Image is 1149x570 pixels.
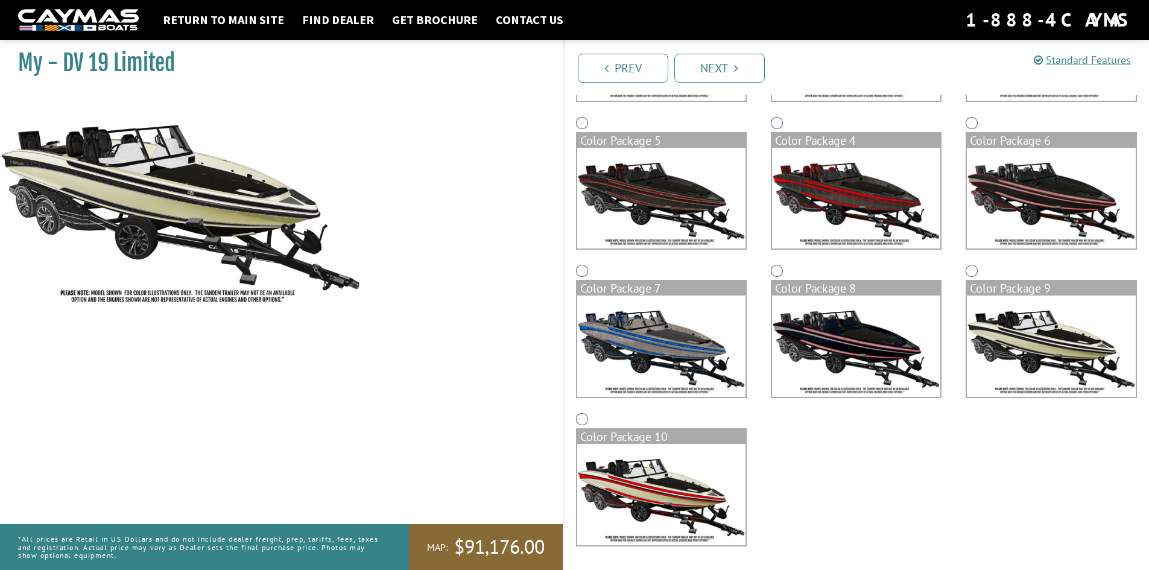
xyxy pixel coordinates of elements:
a: Standard Features [1034,53,1131,67]
div: Color Package 9 [967,281,1135,296]
img: color_package_475.png [577,444,745,545]
div: Color Package 7 [577,281,745,296]
a: MAP:$91,176.00 [409,524,563,570]
div: Color Package 8 [772,281,940,296]
img: color_package_472.png [577,296,745,397]
p: *All prices are Retail in US Dollars and do not include dealer freight, prep, tariffs, fees, taxe... [18,529,382,565]
img: color_package_470.png [772,148,940,249]
div: Color Package 6 [967,133,1135,148]
span: MAP: [427,541,448,554]
img: color_package_474.png [967,296,1135,397]
img: color_package_469.png [577,148,745,249]
img: white-logo-c9c8dbefe5ff5ceceb0f0178aa75bf4bb51f6bca0971e226c86eb53dfe498488.png [18,9,139,31]
a: Prev [578,54,668,83]
img: color_package_471.png [967,148,1135,249]
div: 1-888-4CAYMAS [966,7,1131,33]
span: $91,176.00 [454,534,545,560]
img: color_package_473.png [772,296,940,397]
a: Find Dealer [296,12,380,28]
div: Color Package 10 [577,429,745,444]
div: Color Package 5 [577,133,745,148]
a: Get Brochure [386,12,484,28]
a: Return to main site [157,12,290,28]
h1: My - DV 19 Limited [18,49,533,77]
a: Next [674,54,765,83]
div: Color Package 4 [772,133,940,148]
a: Contact Us [490,12,569,28]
